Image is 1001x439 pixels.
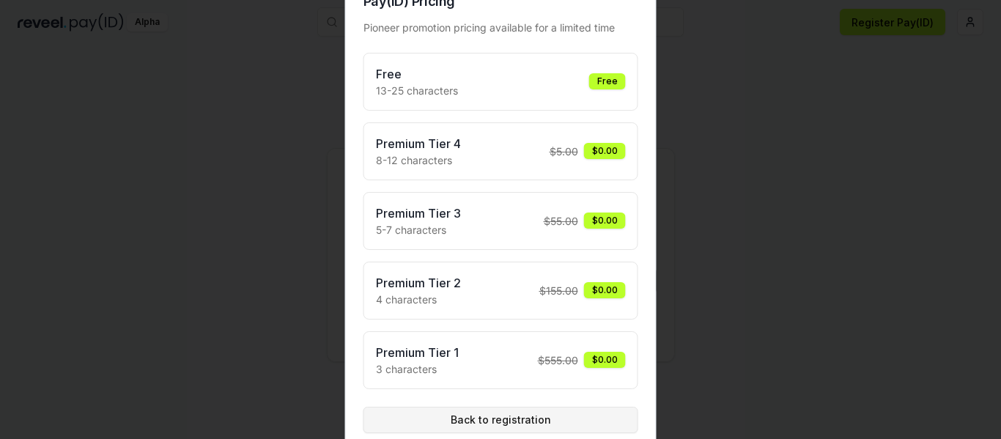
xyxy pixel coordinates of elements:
[538,353,578,368] span: $ 555.00
[539,283,578,298] span: $ 155.00
[376,361,459,377] p: 3 characters
[376,135,461,152] h3: Premium Tier 4
[376,204,461,222] h3: Premium Tier 3
[550,144,578,159] span: $ 5.00
[376,274,461,292] h3: Premium Tier 2
[584,213,626,229] div: $0.00
[376,83,458,98] p: 13-25 characters
[363,407,638,433] button: Back to registration
[589,73,626,89] div: Free
[544,213,578,229] span: $ 55.00
[584,282,626,298] div: $0.00
[376,292,461,307] p: 4 characters
[376,344,459,361] h3: Premium Tier 1
[584,143,626,159] div: $0.00
[376,65,458,83] h3: Free
[584,352,626,368] div: $0.00
[376,222,461,237] p: 5-7 characters
[376,152,461,168] p: 8-12 characters
[363,20,638,35] div: Pioneer promotion pricing available for a limited time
